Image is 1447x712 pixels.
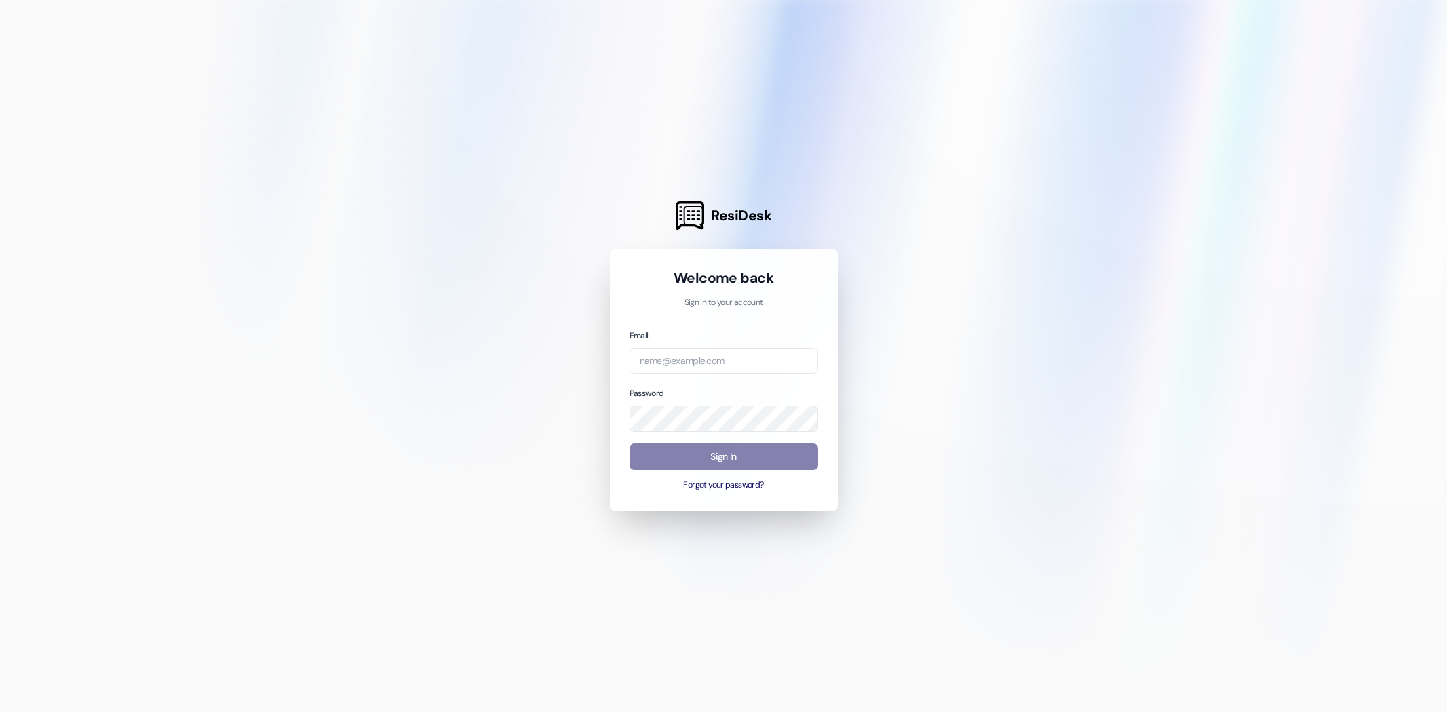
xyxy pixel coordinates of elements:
label: Email [630,330,649,341]
h1: Welcome back [630,269,818,288]
span: ResiDesk [711,206,771,225]
button: Forgot your password? [630,479,818,492]
button: Sign In [630,443,818,470]
img: ResiDesk Logo [676,201,704,230]
p: Sign in to your account [630,297,818,309]
label: Password [630,388,664,399]
input: name@example.com [630,348,818,374]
